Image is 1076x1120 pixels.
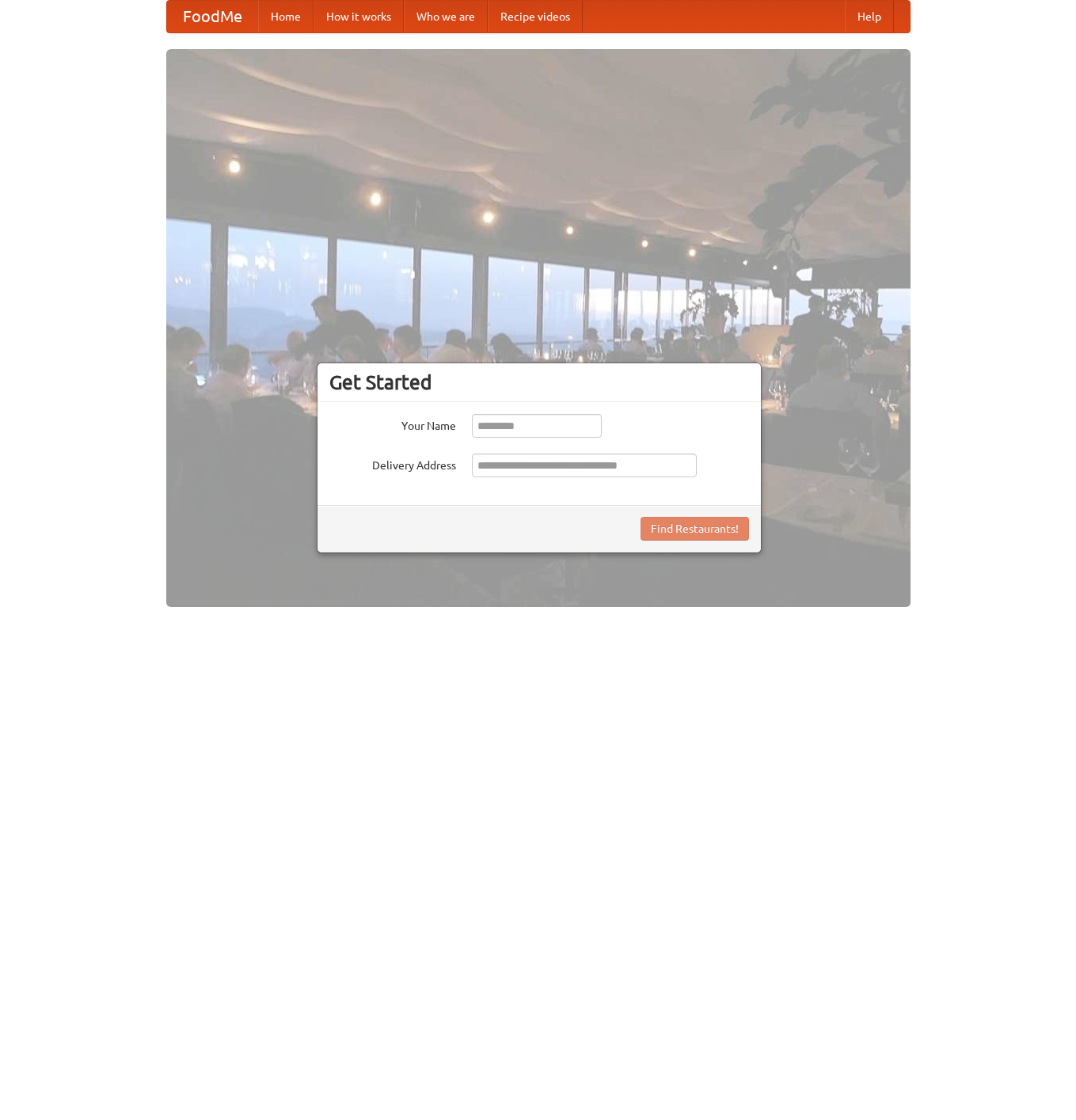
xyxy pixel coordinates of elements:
[641,517,749,541] button: Find Restaurants!
[329,370,749,394] h3: Get Started
[329,414,456,434] label: Your Name
[488,1,583,32] a: Recipe videos
[314,1,404,32] a: How it works
[845,1,894,32] a: Help
[258,1,314,32] a: Home
[329,454,456,473] label: Delivery Address
[167,1,258,32] a: FoodMe
[404,1,488,32] a: Who we are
